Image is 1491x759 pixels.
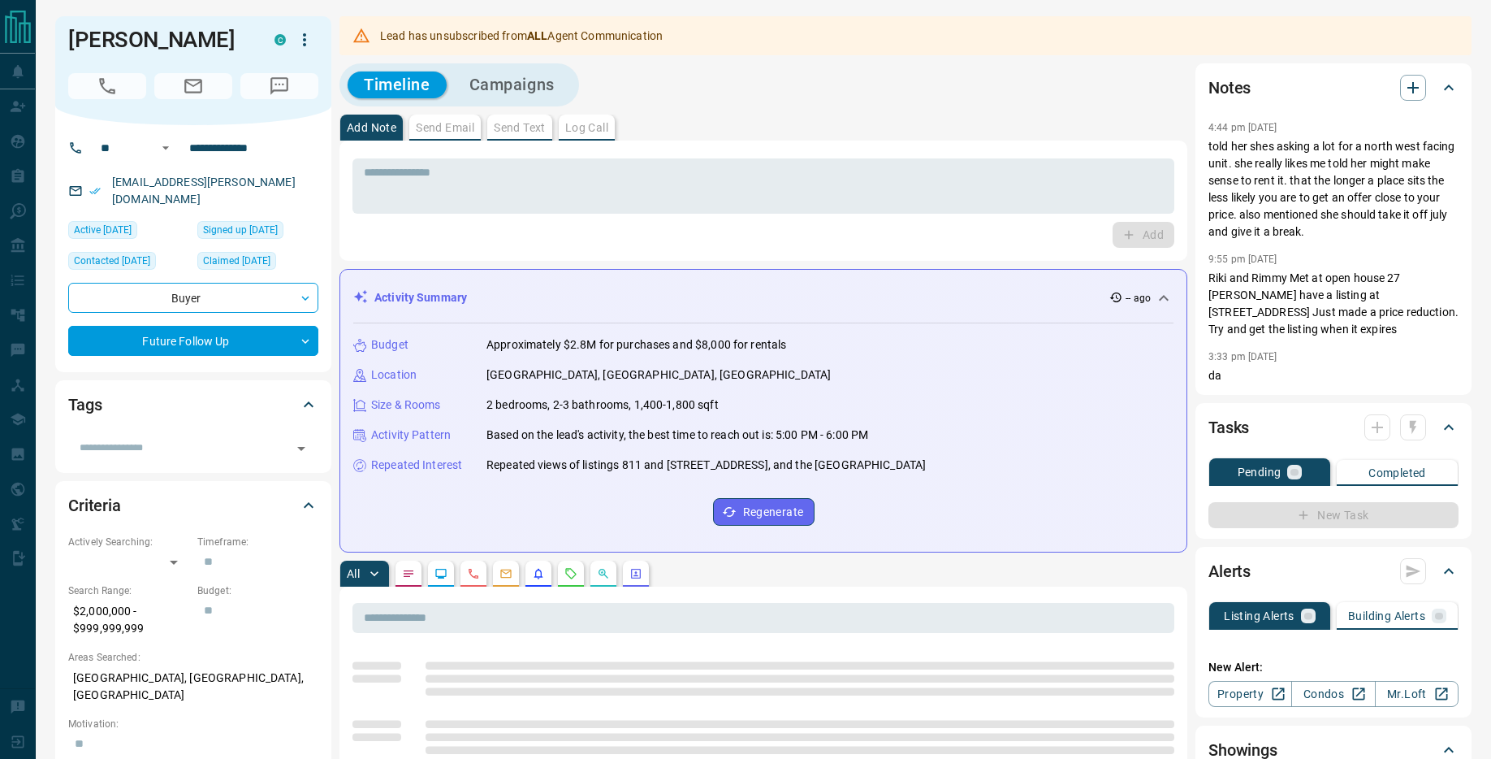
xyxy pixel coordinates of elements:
button: Campaigns [453,72,571,98]
p: Budget: [197,583,318,598]
div: Mon Jun 10 2024 [197,252,318,275]
svg: Opportunities [597,567,610,580]
div: Thu May 12 2022 [197,221,318,244]
p: Pending [1238,466,1281,478]
p: Location [371,366,417,384]
a: Mr.Loft [1375,681,1459,707]
p: [GEOGRAPHIC_DATA], [GEOGRAPHIC_DATA], [GEOGRAPHIC_DATA] [68,665,318,709]
a: [EMAIL_ADDRESS][PERSON_NAME][DOMAIN_NAME] [112,176,296,206]
svg: Agent Actions [629,567,642,580]
span: Claimed [DATE] [203,253,270,269]
span: Active [DATE] [74,222,132,238]
div: Activity Summary-- ago [353,283,1173,313]
h2: Criteria [68,492,121,518]
div: Future Follow Up [68,326,318,356]
h2: Tags [68,392,102,418]
p: Timeframe: [197,535,318,549]
p: Building Alerts [1348,610,1425,622]
p: Budget [371,336,408,353]
p: Add Note [347,122,396,133]
p: Repeated Interest [371,457,462,474]
p: 2 bedrooms, 2-3 bathrooms, 1,400-1,800 sqft [486,397,719,414]
p: Based on the lead's activity, the best time to reach out is: 5:00 PM - 6:00 PM [486,427,868,444]
p: Activity Pattern [371,427,451,444]
span: Contacted [DATE] [74,253,150,269]
button: Open [290,437,313,460]
p: Activity Summary [374,289,467,306]
svg: Lead Browsing Activity [434,567,447,580]
strong: ALL [527,29,547,42]
div: Mon Jun 17 2024 [68,252,189,275]
p: Completed [1368,467,1426,479]
p: All [347,568,360,579]
h2: Notes [1208,75,1251,101]
p: Repeated views of listings 811 and [STREET_ADDRESS], and the [GEOGRAPHIC_DATA] [486,457,926,474]
p: -- ago [1126,291,1151,306]
svg: Listing Alerts [532,567,545,580]
div: Buyer [68,283,318,313]
span: Signed up [DATE] [203,222,278,238]
div: Lead has unsubscribed from Agent Communication [380,21,663,50]
a: Condos [1291,681,1375,707]
p: 4:44 pm [DATE] [1208,122,1277,133]
svg: Email Verified [89,185,101,197]
p: Search Range: [68,583,189,598]
button: Open [156,138,175,158]
svg: Requests [564,567,577,580]
p: 3:33 pm [DATE] [1208,351,1277,362]
svg: Emails [499,567,512,580]
div: condos.ca [274,34,286,46]
p: [GEOGRAPHIC_DATA], [GEOGRAPHIC_DATA], [GEOGRAPHIC_DATA] [486,366,831,384]
p: told her shes asking a lot for a north west facing unit. she really likes me told her might make ... [1208,138,1459,241]
svg: Notes [402,567,415,580]
span: Call [68,73,146,99]
h2: Tasks [1208,414,1249,440]
h1: [PERSON_NAME] [68,27,250,53]
div: Notes [1208,68,1459,107]
p: $2,000,000 - $999,999,999 [68,598,189,642]
p: Riki and Rimmy Met at open house 27 [PERSON_NAME] have a listing at [STREET_ADDRESS] Just made a ... [1208,270,1459,338]
div: Tags [68,385,318,424]
span: Email [154,73,232,99]
div: Sun Jul 06 2025 [68,221,189,244]
p: 9:55 pm [DATE] [1208,254,1277,265]
p: Areas Searched: [68,650,318,665]
div: Tasks [1208,408,1459,447]
div: Criteria [68,486,318,525]
p: Size & Rooms [371,397,441,414]
span: Message [240,73,318,99]
button: Timeline [348,72,447,98]
svg: Calls [467,567,480,580]
p: New Alert: [1208,659,1459,676]
button: Regenerate [713,498,815,526]
div: Alerts [1208,552,1459,591]
a: Property [1208,681,1292,707]
p: Listing Alerts [1224,610,1294,622]
h2: Alerts [1208,558,1251,584]
p: da [1208,367,1459,384]
p: Approximately $2.8M for purchases and $8,000 for rentals [486,336,786,353]
p: Motivation: [68,717,318,731]
p: Actively Searching: [68,535,189,549]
